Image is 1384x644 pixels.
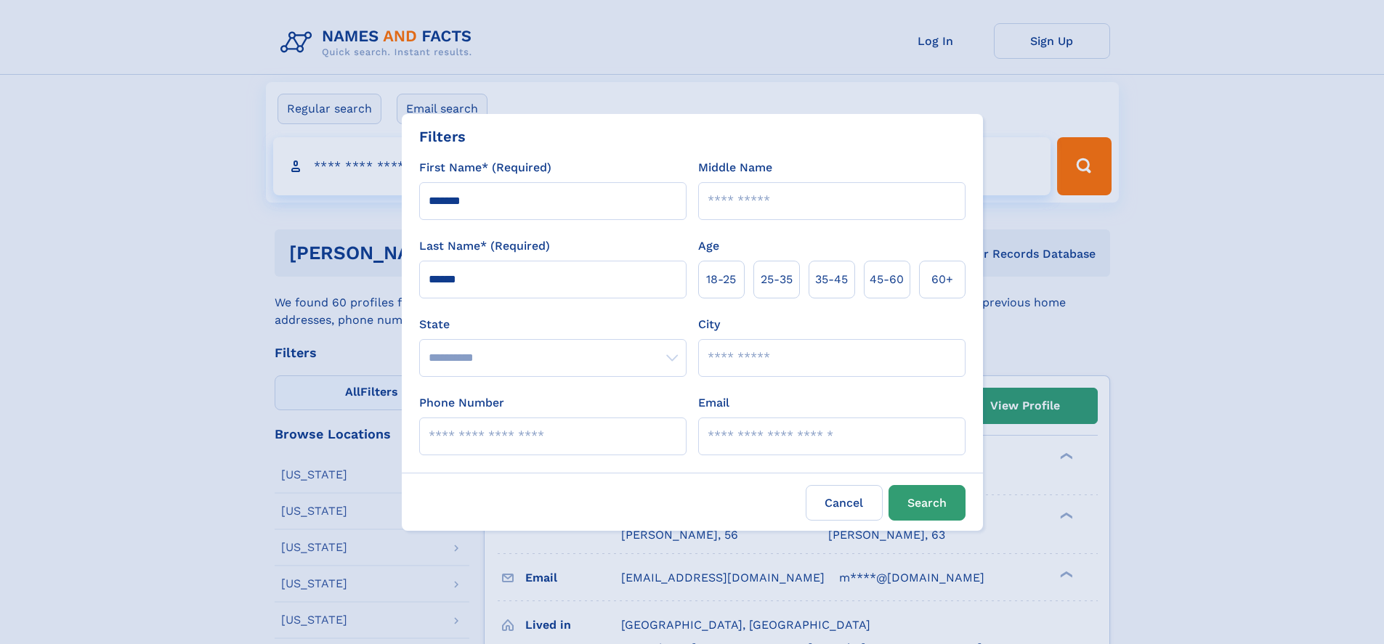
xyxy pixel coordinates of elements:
label: Middle Name [698,159,772,176]
label: Last Name* (Required) [419,237,550,255]
span: 60+ [931,271,953,288]
label: Email [698,394,729,412]
label: City [698,316,720,333]
span: 25‑35 [761,271,793,288]
label: Cancel [806,485,883,521]
span: 35‑45 [815,271,848,288]
div: Filters [419,126,466,147]
span: 18‑25 [706,271,736,288]
label: Phone Number [419,394,504,412]
label: First Name* (Required) [419,159,551,176]
button: Search [889,485,966,521]
label: State [419,316,687,333]
span: 45‑60 [870,271,904,288]
label: Age [698,237,719,255]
